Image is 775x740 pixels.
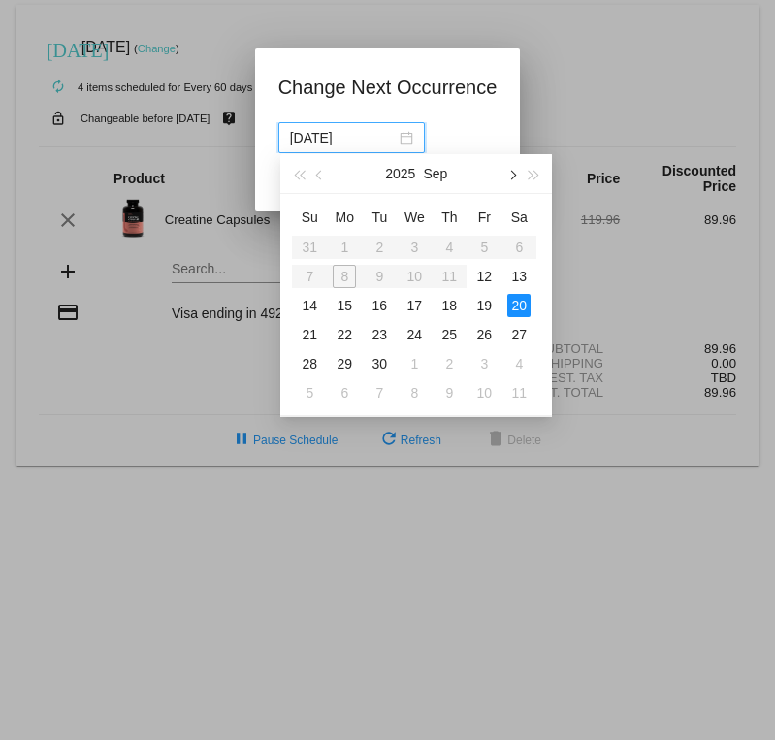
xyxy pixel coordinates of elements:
[397,291,432,320] td: 9/17/2025
[298,323,321,346] div: 21
[368,323,391,346] div: 23
[467,378,501,407] td: 10/10/2025
[292,320,327,349] td: 9/21/2025
[292,202,327,233] th: Sun
[472,265,496,288] div: 12
[523,154,544,193] button: Next year (Control + right)
[437,352,461,375] div: 2
[292,291,327,320] td: 9/14/2025
[403,381,426,404] div: 8
[472,352,496,375] div: 3
[333,294,356,317] div: 15
[327,291,362,320] td: 9/15/2025
[423,154,447,193] button: Sep
[362,291,397,320] td: 9/16/2025
[432,291,467,320] td: 9/18/2025
[333,352,356,375] div: 29
[437,381,461,404] div: 9
[385,154,415,193] button: 2025
[288,154,309,193] button: Last year (Control + left)
[403,294,426,317] div: 17
[403,352,426,375] div: 1
[501,320,536,349] td: 9/27/2025
[437,323,461,346] div: 25
[467,320,501,349] td: 9/26/2025
[432,378,467,407] td: 10/9/2025
[507,265,531,288] div: 13
[501,291,536,320] td: 9/20/2025
[362,320,397,349] td: 9/23/2025
[501,349,536,378] td: 10/4/2025
[403,323,426,346] div: 24
[501,202,536,233] th: Sat
[467,349,501,378] td: 10/3/2025
[472,323,496,346] div: 26
[397,202,432,233] th: Wed
[432,320,467,349] td: 9/25/2025
[432,202,467,233] th: Thu
[362,202,397,233] th: Tue
[327,320,362,349] td: 9/22/2025
[333,381,356,404] div: 6
[507,352,531,375] div: 4
[501,262,536,291] td: 9/13/2025
[292,378,327,407] td: 10/5/2025
[278,165,364,200] button: Update
[368,381,391,404] div: 7
[368,294,391,317] div: 16
[467,291,501,320] td: 9/19/2025
[278,72,498,103] h1: Change Next Occurrence
[501,154,523,193] button: Next month (PageDown)
[472,294,496,317] div: 19
[292,349,327,378] td: 9/28/2025
[327,349,362,378] td: 9/29/2025
[327,378,362,407] td: 10/6/2025
[472,381,496,404] div: 10
[298,352,321,375] div: 28
[397,378,432,407] td: 10/8/2025
[327,202,362,233] th: Mon
[507,323,531,346] div: 27
[368,352,391,375] div: 30
[397,320,432,349] td: 9/24/2025
[501,378,536,407] td: 10/11/2025
[362,378,397,407] td: 10/7/2025
[290,127,396,148] input: Select date
[437,294,461,317] div: 18
[507,381,531,404] div: 11
[310,154,332,193] button: Previous month (PageUp)
[333,323,356,346] div: 22
[467,202,501,233] th: Fri
[298,294,321,317] div: 14
[298,381,321,404] div: 5
[432,349,467,378] td: 10/2/2025
[507,294,531,317] div: 20
[467,262,501,291] td: 9/12/2025
[397,349,432,378] td: 10/1/2025
[362,349,397,378] td: 9/30/2025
